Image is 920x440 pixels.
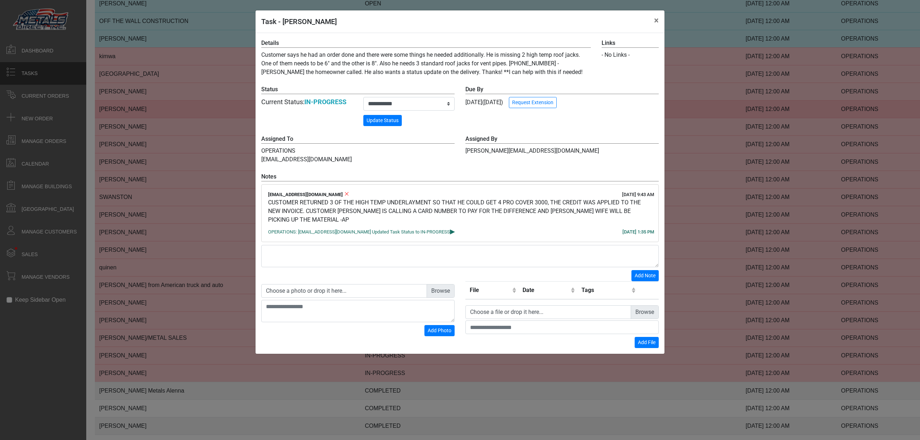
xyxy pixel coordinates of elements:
div: [DATE] 9:43 AM [622,191,654,198]
button: Update Status [363,115,402,126]
div: [DATE] ([DATE]) [465,85,659,108]
div: [DATE] 1:35 PM [622,228,654,236]
div: - No Links - [602,51,659,59]
button: Close [648,10,664,31]
strong: IN-PROGRESS [304,98,346,106]
div: File [470,286,510,295]
button: Request Extension [509,97,557,108]
button: Add File [635,337,659,348]
button: Add Photo [424,325,455,336]
span: Add Photo [428,328,451,333]
label: Status [261,85,455,94]
label: Notes [261,172,659,181]
div: Current Status: [261,97,353,107]
div: [PERSON_NAME][EMAIL_ADDRESS][DOMAIN_NAME] [460,135,664,164]
div: CUSTOMER RETURNED 3 OF THE HIGH TEMP UNDERLAYMENT SO THAT HE COULD GET 4 PRO COVER 3000, THE CRED... [268,198,652,224]
span: Add Note [635,273,655,278]
label: Due By [465,85,659,94]
span: [EMAIL_ADDRESS][DOMAIN_NAME] [268,192,343,197]
th: Remove [638,282,659,300]
div: Date [523,286,569,295]
span: ▸ [450,229,455,233]
label: Assigned By [465,135,659,144]
span: Request Extension [512,99,553,105]
div: Tags [581,286,630,295]
div: OPERATIONS: [EMAIL_ADDRESS][DOMAIN_NAME] Updated Task Status to IN-PROGRESS [268,228,652,236]
div: Customer says he had an order done and there were some things he needed additionally. He is missi... [256,39,596,77]
div: OPERATIONS [EMAIL_ADDRESS][DOMAIN_NAME] [256,135,460,164]
button: Add Note [631,270,659,281]
h5: Task - [PERSON_NAME] [261,16,337,27]
label: Details [261,39,591,48]
span: Update Status [367,117,399,123]
label: Assigned To [261,135,455,144]
span: Add File [638,339,655,345]
label: Links [602,39,659,48]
